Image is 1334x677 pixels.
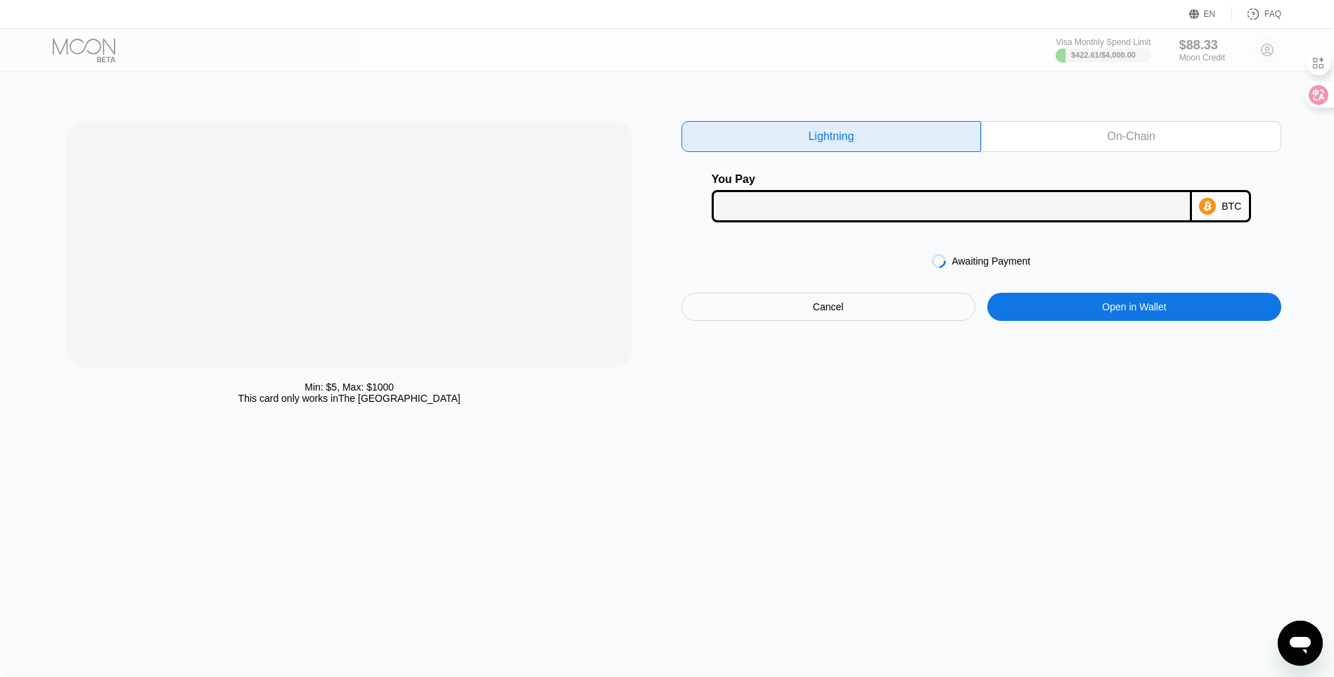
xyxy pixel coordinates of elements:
div: Lightning [808,129,854,144]
div: $422.61 / $4,000.00 [1071,51,1136,59]
div: EN [1189,7,1232,21]
div: Visa Monthly Spend Limit$422.61/$4,000.00 [1056,37,1150,63]
div: Min: $ 5 , Max: $ 1000 [304,381,394,393]
div: EN [1204,9,1216,19]
div: Lightning [681,121,982,152]
div: Cancel [813,300,844,313]
div: Cancel [681,293,975,321]
div: FAQ [1264,9,1281,19]
div: This card only works in The [GEOGRAPHIC_DATA] [238,393,461,404]
div: BTC [1221,201,1241,212]
div: On-Chain [1108,129,1155,144]
div: You PayBTC [681,173,1282,222]
div: FAQ [1232,7,1281,21]
iframe: 启动消息传送窗口的按钮 [1278,621,1323,666]
div: Visa Monthly Spend Limit [1056,37,1150,47]
div: Open in Wallet [987,293,1281,321]
div: On-Chain [981,121,1281,152]
div: Open in Wallet [1102,300,1166,313]
div: You Pay [712,173,1192,186]
div: Awaiting Payment [951,255,1030,267]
